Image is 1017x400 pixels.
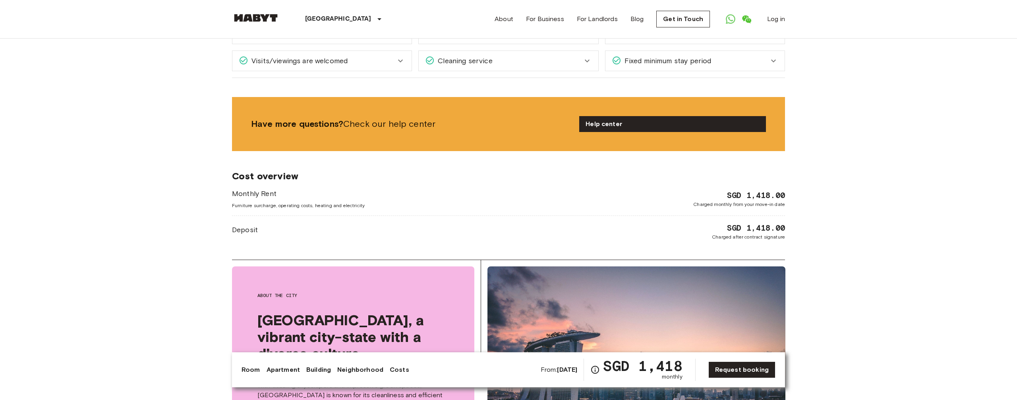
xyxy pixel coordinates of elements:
[723,11,739,27] a: Open WhatsApp
[232,14,280,22] img: Habyt
[305,14,371,24] p: [GEOGRAPHIC_DATA]
[708,361,775,378] a: Request booking
[727,190,785,201] span: SGD 1,418.00
[251,118,573,130] span: Check our help center
[630,14,644,24] a: Blog
[656,11,710,27] a: Get in Touch
[306,365,331,375] a: Building
[232,225,258,235] span: Deposit
[495,14,513,24] a: About
[590,365,600,375] svg: Check cost overview for full price breakdown. Please note that discounts apply to new joiners onl...
[232,188,365,199] span: Monthly Rent
[767,14,785,24] a: Log in
[232,170,785,182] span: Cost overview
[557,366,577,373] b: [DATE]
[662,373,683,381] span: monthly
[390,365,409,375] a: Costs
[577,14,618,24] a: For Landlords
[621,56,712,66] span: Fixed minimum stay period
[541,365,578,374] span: From:
[693,201,785,208] span: Charged monthly from your move-in date
[739,11,754,27] a: Open WeChat
[605,51,785,71] div: Fixed minimum stay period
[419,51,598,71] div: Cleaning service
[267,365,300,375] a: Apartment
[526,14,564,24] a: For Business
[251,118,343,129] b: Have more questions?
[248,56,348,66] span: Visits/viewings are welcomed
[242,365,260,375] a: Room
[579,116,766,132] a: Help center
[727,222,785,233] span: SGD 1,418.00
[257,292,449,299] span: About the city
[712,233,785,241] span: Charged after contract signature
[603,359,682,373] span: SGD 1,418
[232,202,365,209] span: Furniture surcharge, operating costs, heating and electricity
[232,51,412,71] div: Visits/viewings are welcomed
[257,312,449,362] span: [GEOGRAPHIC_DATA], a vibrant city-state with a diverse culture
[337,365,383,375] a: Neighborhood
[435,56,492,66] span: Cleaning service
